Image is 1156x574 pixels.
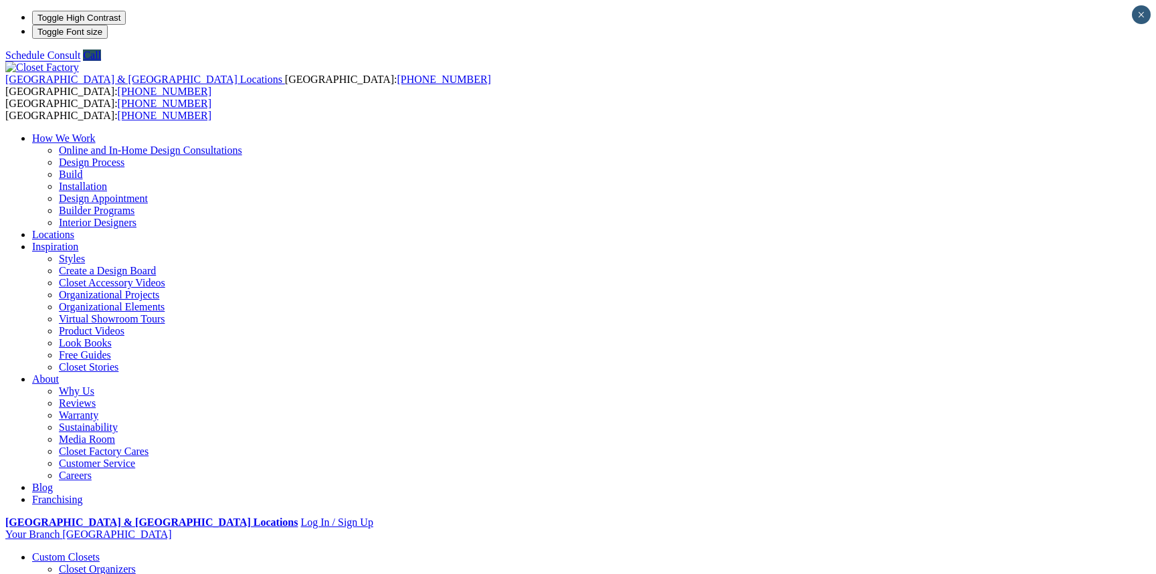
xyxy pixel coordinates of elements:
span: Toggle Font size [37,27,102,37]
a: Builder Programs [59,205,134,216]
a: Custom Closets [32,551,100,563]
a: Organizational Projects [59,289,159,300]
a: Virtual Showroom Tours [59,313,165,324]
a: [PHONE_NUMBER] [118,86,211,97]
a: Reviews [59,397,96,409]
a: Franchising [32,494,83,505]
button: Close [1132,5,1151,24]
span: Your Branch [5,529,60,540]
a: Styles [59,253,85,264]
span: Toggle High Contrast [37,13,120,23]
a: Build [59,169,83,180]
a: Inspiration [32,241,78,252]
a: Free Guides [59,349,111,361]
a: [GEOGRAPHIC_DATA] & [GEOGRAPHIC_DATA] Locations [5,74,285,85]
a: [GEOGRAPHIC_DATA] & [GEOGRAPHIC_DATA] Locations [5,516,298,528]
span: [GEOGRAPHIC_DATA] & [GEOGRAPHIC_DATA] Locations [5,74,282,85]
button: Toggle High Contrast [32,11,126,25]
img: Closet Factory [5,62,79,74]
a: Call [83,50,101,61]
a: Design Appointment [59,193,148,204]
a: Media Room [59,434,115,445]
a: Create a Design Board [59,265,156,276]
a: Customer Service [59,458,135,469]
a: [PHONE_NUMBER] [118,110,211,121]
a: Why Us [59,385,94,397]
a: Careers [59,470,92,481]
a: Log In / Sign Up [300,516,373,528]
a: Locations [32,229,74,240]
a: Interior Designers [59,217,136,228]
a: Design Process [59,157,124,168]
a: Schedule Consult [5,50,80,61]
a: Closet Factory Cares [59,446,149,457]
a: How We Work [32,132,96,144]
a: Your Branch [GEOGRAPHIC_DATA] [5,529,172,540]
a: [PHONE_NUMBER] [397,74,490,85]
a: About [32,373,59,385]
a: Closet Stories [59,361,118,373]
button: Toggle Font size [32,25,108,39]
a: Sustainability [59,421,118,433]
a: Closet Accessory Videos [59,277,165,288]
a: Blog [32,482,53,493]
a: Look Books [59,337,112,349]
a: Installation [59,181,107,192]
a: Online and In-Home Design Consultations [59,145,242,156]
a: Organizational Elements [59,301,165,312]
a: Warranty [59,409,98,421]
a: Product Videos [59,325,124,337]
a: [PHONE_NUMBER] [118,98,211,109]
span: [GEOGRAPHIC_DATA]: [GEOGRAPHIC_DATA]: [5,74,491,97]
span: [GEOGRAPHIC_DATA] [62,529,171,540]
span: [GEOGRAPHIC_DATA]: [GEOGRAPHIC_DATA]: [5,98,211,121]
